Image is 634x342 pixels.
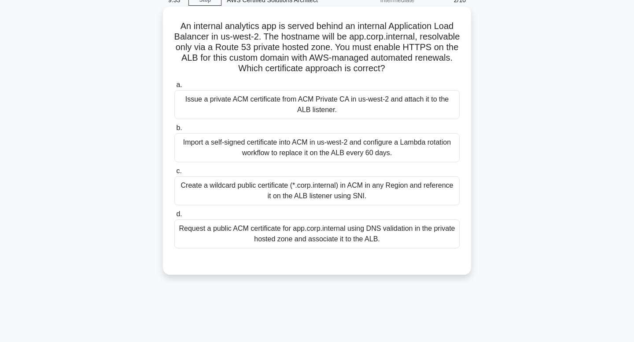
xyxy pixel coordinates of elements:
[174,176,460,205] div: Create a wildcard public certificate (*.corp.internal) in ACM in any Region and reference it on t...
[176,124,182,131] span: b.
[174,219,460,248] div: Request a public ACM certificate for app.corp.internal using DNS validation in the private hosted...
[174,133,460,162] div: Import a self-signed certificate into ACM in us-west-2 and configure a Lambda rotation workflow t...
[176,167,181,175] span: c.
[176,210,182,218] span: d.
[173,21,461,74] h5: An internal analytics app is served behind an internal Application Load Balancer in us-west-2. Th...
[176,81,182,88] span: a.
[174,90,460,119] div: Issue a private ACM certificate from ACM Private CA in us-west-2 and attach it to the ALB listener.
